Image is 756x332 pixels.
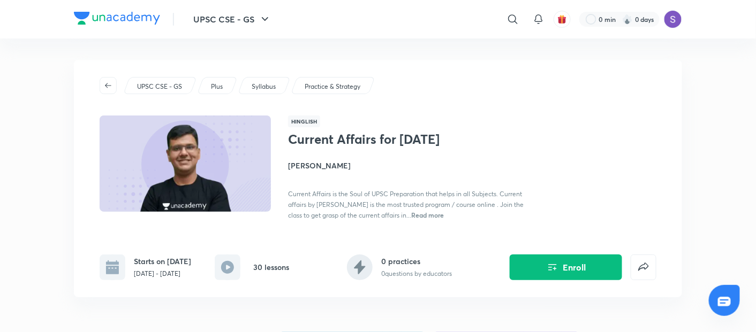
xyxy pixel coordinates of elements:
p: Practice & Strategy [305,82,360,91]
img: streak [622,14,633,25]
p: [DATE] - [DATE] [134,269,191,279]
p: Plus [211,82,223,91]
a: Company Logo [74,12,160,27]
h4: [PERSON_NAME] [288,160,528,171]
a: UPSC CSE - GS [135,82,184,91]
button: false [631,254,656,280]
p: 0 questions by educators [381,269,452,279]
span: Hinglish [288,115,320,127]
a: Practice & Strategy [303,82,362,91]
img: Satnam Singh [664,10,682,28]
h6: 30 lessons [253,261,289,273]
h1: Current Affairs for [DATE] [288,132,463,147]
a: Syllabus [250,82,278,91]
img: Company Logo [74,12,160,25]
button: avatar [554,11,571,28]
img: avatar [557,14,567,24]
a: Plus [209,82,225,91]
h6: 0 practices [381,256,452,267]
button: UPSC CSE - GS [187,9,278,30]
img: Thumbnail [98,114,273,213]
p: UPSC CSE - GS [137,82,182,91]
span: Current Affairs is the Soul of UPSC Preparation that helps in all Subjects. Current affairs by [P... [288,190,524,219]
h6: Starts on [DATE] [134,256,191,267]
button: Enroll [510,254,622,280]
p: Syllabus [252,82,276,91]
span: Read more [411,211,444,219]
